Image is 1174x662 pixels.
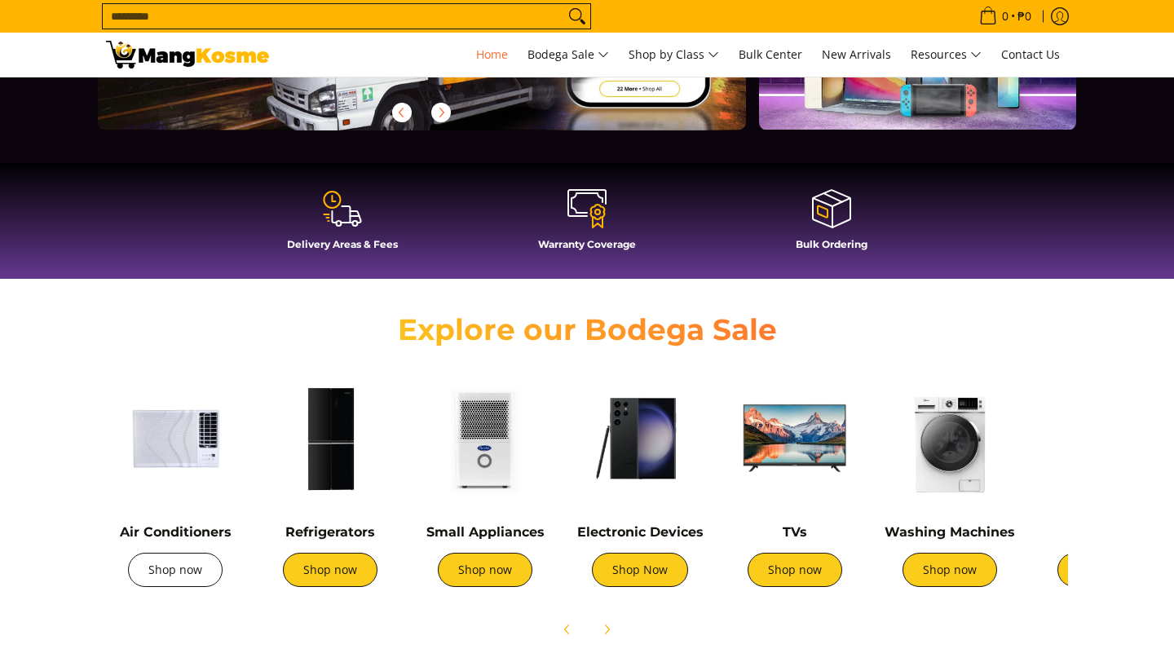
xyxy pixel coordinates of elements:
[726,369,864,508] img: TVs
[1015,11,1034,22] span: ₱0
[730,33,810,77] a: Bulk Center
[120,524,232,540] a: Air Conditioners
[261,369,399,508] img: Refrigerators
[1000,11,1011,22] span: 0
[974,7,1036,25] span: •
[564,4,590,29] button: Search
[228,238,457,250] h4: Delivery Areas & Fees
[783,524,807,540] a: TVs
[468,33,516,77] a: Home
[285,524,375,540] a: Refrigerators
[228,188,457,263] a: Delivery Areas & Fees
[592,553,688,587] a: Shop Now
[527,45,609,65] span: Bodega Sale
[519,33,617,77] a: Bodega Sale
[993,33,1068,77] a: Contact Us
[577,524,704,540] a: Electronic Devices
[416,369,554,508] img: Small Appliances
[285,33,1068,77] nav: Main Menu
[748,553,842,587] a: Shop now
[822,46,891,62] span: New Arrivals
[903,33,990,77] a: Resources
[426,524,545,540] a: Small Appliances
[1001,46,1060,62] span: Contact Us
[739,46,802,62] span: Bulk Center
[629,45,719,65] span: Shop by Class
[885,524,1015,540] a: Washing Machines
[717,188,946,263] a: Bulk Ordering
[438,553,532,587] a: Shop now
[106,41,269,68] img: Mang Kosme: Your Home Appliances Warehouse Sale Partner!
[571,369,709,508] img: Electronic Devices
[717,238,946,250] h4: Bulk Ordering
[473,188,701,263] a: Warranty Coverage
[128,553,223,587] a: Shop now
[911,45,982,65] span: Resources
[903,553,997,587] a: Shop now
[423,95,459,130] button: Next
[549,611,585,647] button: Previous
[283,553,377,587] a: Shop now
[814,33,899,77] a: New Arrivals
[589,611,625,647] button: Next
[473,238,701,250] h4: Warranty Coverage
[476,46,508,62] span: Home
[351,311,823,348] h2: Explore our Bodega Sale
[620,33,727,77] a: Shop by Class
[1057,553,1152,587] a: Shop now
[384,95,420,130] button: Previous
[106,369,245,508] img: Air Conditioners
[1035,369,1174,508] img: Cookers
[880,369,1019,508] img: Washing Machines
